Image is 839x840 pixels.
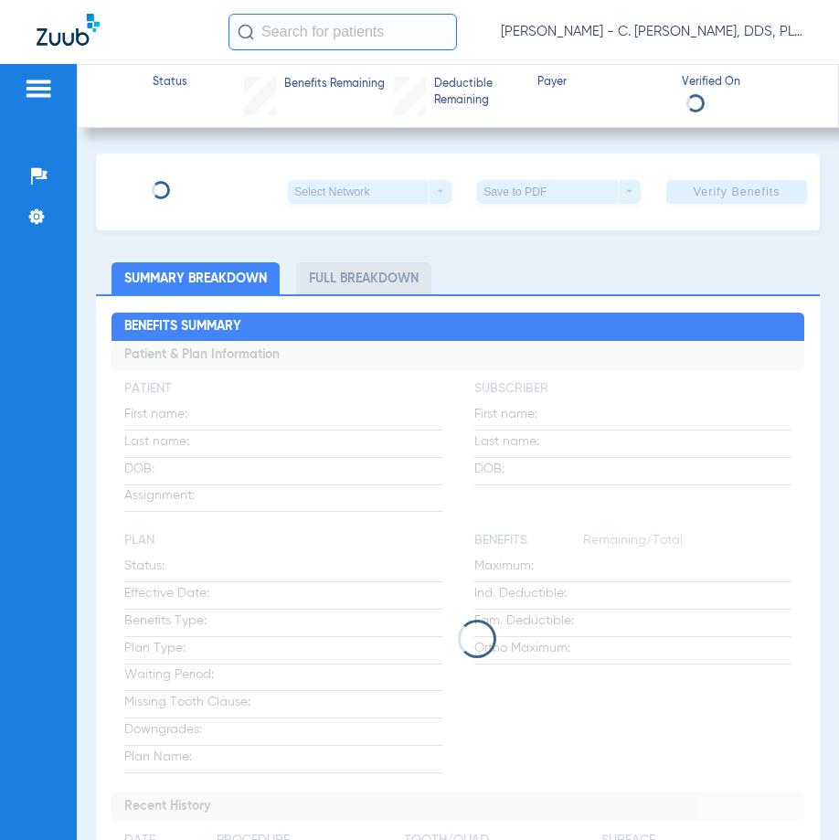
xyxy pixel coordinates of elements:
img: Zuub Logo [37,14,100,46]
img: hamburger-icon [24,78,53,100]
span: Status [153,75,187,91]
img: Search Icon [238,24,254,40]
span: Benefits Remaining [284,77,385,93]
li: Summary Breakdown [112,262,280,294]
span: Deductible Remaining [434,77,522,109]
span: Verified On [682,75,810,91]
span: [PERSON_NAME] - C. [PERSON_NAME], DDS, PLLC dba [PERSON_NAME] Dentistry [501,23,802,41]
span: Payer [537,75,665,91]
h2: Benefits Summary [112,313,803,342]
input: Search for patients [228,14,457,50]
li: Full Breakdown [296,262,431,294]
